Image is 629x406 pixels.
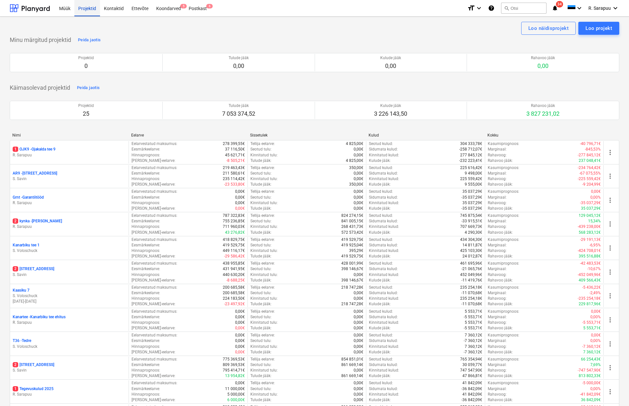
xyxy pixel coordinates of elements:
p: Marginaal : [488,242,507,248]
p: Seotud kulud : [369,237,393,242]
p: 0,00€ [235,189,245,194]
p: S. Voloschuck [13,293,126,299]
button: Peida jaotis [76,35,102,45]
p: 395 516,88€ [579,254,601,259]
p: Tulude jääk : [250,206,271,211]
span: more_vert [606,244,614,252]
p: Hinnaprognoos : [132,248,160,254]
p: Kinnitatud tulu : [250,152,278,158]
p: Tulude jääk [229,55,249,61]
p: Eesmärkeelarve : [132,171,160,176]
p: -9 204,99€ [582,182,601,187]
p: Rahavoo jääk : [488,206,513,211]
p: 0,00€ [354,171,363,176]
p: Kinnitatud kulud : [369,248,399,254]
p: 3 226 143,50 [374,110,407,118]
p: 0,00€ [354,152,363,158]
p: 277 845,12€ [460,152,482,158]
div: Kokku [487,133,601,138]
p: Kanartee - Kanarbiku tee ehitus [13,314,66,320]
p: Rahavoo jääk : [488,158,513,164]
span: more_vert [606,316,614,324]
div: Kulud [369,133,482,138]
p: Hinnaprognoos : [132,176,160,182]
p: Seotud tulu : [250,147,271,152]
p: kynka - [PERSON_NAME] [13,218,62,224]
p: R. Sarapuu [13,320,126,325]
p: Projektid [78,103,94,109]
p: 787 322,83€ [223,213,245,218]
div: 2[STREET_ADDRESS]S. Savin [13,266,126,277]
button: Peida jaotis [75,83,101,93]
i: Abikeskus [488,4,495,12]
p: Rahavoog : [488,224,507,229]
p: -35 037,29€ [461,195,482,200]
p: Seotud kulud : [369,189,393,194]
p: 0,00€ [354,206,363,211]
p: 35 037,29€ [462,189,482,194]
p: 3 827 231,02 [526,110,560,118]
button: Otsi [501,3,547,14]
p: 219 463,43€ [223,165,245,171]
p: Seotud kulud : [369,213,393,218]
div: Peida jaotis [78,36,101,44]
div: Nimi [12,133,126,138]
p: [PERSON_NAME]-eelarve : [132,230,175,235]
p: -452 049,96€ [578,272,601,278]
p: S. Voloschuck [13,344,126,349]
p: Tulude jääk : [250,278,271,283]
p: 409 566,43€ [579,278,601,283]
p: [STREET_ADDRESS] [13,362,54,368]
p: 35 037,29€ [581,206,601,211]
p: -40 796,71€ [580,141,601,147]
div: T36 -TedreS. Voloschuck [13,338,126,349]
p: Marginaal : [488,147,507,152]
p: Marginaal : [488,195,507,200]
p: 0,00€ [354,272,363,278]
span: 5 [180,4,187,8]
p: -225 559,42€ [578,176,601,182]
p: Tellija eelarve : [250,189,275,194]
p: R. Sarapuu [13,392,126,397]
p: Kulude jääk [374,103,407,109]
p: Rahavoog : [488,248,507,254]
p: 0,00 [531,62,555,70]
p: 304 333,78€ [460,141,482,147]
span: more_vert [606,220,614,228]
p: -35 037,29€ [580,200,601,206]
p: -42 483,53€ [580,261,601,266]
p: Kinnitatud kulud : [369,152,399,158]
p: -10,67% [587,266,601,272]
span: 2 [13,362,18,367]
span: more_vert [606,149,614,156]
p: 4 825,00€ [346,141,363,147]
i: format_size [467,4,475,12]
p: -232 223,41€ [459,158,482,164]
button: Loo projekt [578,22,619,35]
div: Loo projekt [585,24,612,33]
i: keyboard_arrow_down [475,4,483,12]
p: [STREET_ADDRESS] [13,266,54,272]
p: -277 845,12€ [578,152,601,158]
p: 0,00 [229,62,249,70]
p: 129 045,12€ [579,213,601,218]
p: Hinnaprognoos : [132,200,160,206]
p: Seotud kulud : [369,261,393,266]
span: 34 [556,1,563,7]
p: Marginaal : [488,218,507,224]
p: [PERSON_NAME]-eelarve : [132,182,175,187]
p: Kulude jääk : [369,182,391,187]
p: Käimasolevad projektid [10,84,70,92]
div: Peida jaotis [77,84,100,92]
p: -258 712,07€ [459,147,482,152]
p: [PERSON_NAME]-eelarve : [132,206,175,211]
p: 425 103,30€ [460,248,482,254]
p: 398 146,67€ [341,278,363,283]
p: Eelarvestatud maksumus : [132,285,177,290]
div: Kanartee -Kanarbiku tee ehitusR. Sarapuu [13,314,126,325]
span: 6 [206,4,213,8]
p: Tegevuskulud 2025 [13,386,54,392]
button: Loo näidisprojekt [521,22,576,35]
p: Hinnaprognoos : [132,224,160,229]
p: Sidumata kulud : [369,195,398,200]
